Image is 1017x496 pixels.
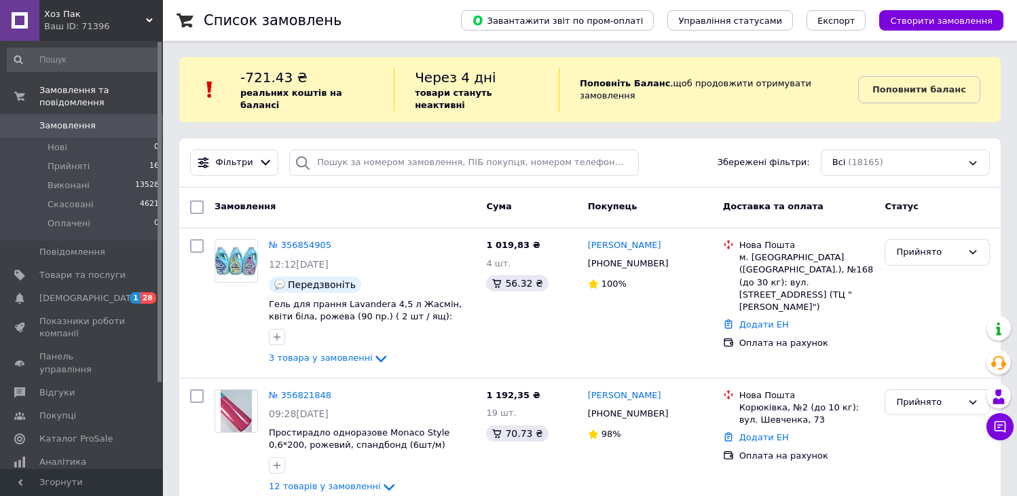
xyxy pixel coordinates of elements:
[807,10,866,31] button: Експорт
[269,240,331,250] a: № 356854905
[48,141,67,154] span: Нові
[39,315,126,340] span: Показники роботи компанії
[559,68,858,111] div: , щоб продовжити отримувати замовлення
[585,405,671,423] div: [PHONE_NUMBER]
[486,240,540,250] span: 1 019,83 ₴
[486,408,516,418] span: 19 шт.
[269,481,381,491] span: 12 товарів у замовленні
[39,120,96,132] span: Замовлення
[866,15,1003,25] a: Створити замовлення
[896,245,962,260] div: Прийнято
[739,251,874,313] div: м. [GEOGRAPHIC_DATA] ([GEOGRAPHIC_DATA].), №168 (до 30 кг): вул. [STREET_ADDRESS] (ТЦ "[PERSON_NA...
[274,279,285,290] img: :speech_balloon:
[39,269,126,281] span: Товари та послуги
[48,198,94,211] span: Скасовані
[215,389,258,433] a: Фото товару
[39,456,86,468] span: Аналітика
[215,247,257,275] img: Фото товару
[39,387,75,399] span: Відгуки
[415,88,492,110] b: товари стануть неактивні
[269,353,389,363] a: 3 товара у замовленні
[269,299,462,334] a: Гель для прання Lavandera 4,5 л Жасмін, квіти біла, рожева (90 пр.) ( 2 шт / ящ): [GEOGRAPHIC_DATA]
[269,259,329,270] span: 12:12[DATE]
[39,410,76,422] span: Покупці
[678,16,782,26] span: Управління статусами
[48,160,90,173] span: Прийняті
[141,292,156,304] span: 28
[739,319,789,330] a: Додати ЕН
[415,69,496,86] span: Через 4 дні
[44,8,146,20] span: Хоз Пак
[472,14,643,26] span: Завантажити звіт по пром-оплаті
[200,79,220,100] img: :exclamation:
[269,353,373,364] span: 3 товара у замовленні
[885,201,919,211] span: Статус
[240,69,308,86] span: -721.43 ₴
[667,10,793,31] button: Управління статусами
[215,239,258,283] a: Фото товару
[154,217,159,230] span: 0
[739,389,874,402] div: Нова Пошта
[858,76,980,103] a: Поповнити баланс
[832,156,846,169] span: Всі
[739,337,874,349] div: Оплата на рахунок
[39,433,113,445] span: Каталог ProSale
[588,239,661,252] a: [PERSON_NAME]
[486,425,548,442] div: 70.73 ₴
[739,432,789,442] a: Додати ЕН
[486,258,511,268] span: 4 шт.
[240,88,342,110] b: реальних коштів на балансі
[39,246,105,258] span: Повідомлення
[39,351,126,375] span: Панель управління
[588,389,661,402] a: [PERSON_NAME]
[739,239,874,251] div: Нова Пошта
[986,413,1014,440] button: Чат з покупцем
[896,395,962,410] div: Прийнято
[216,156,253,169] span: Фільтри
[288,279,356,290] span: Передзвоніть
[872,84,966,94] b: Поповнити баланс
[890,16,993,26] span: Створити замовлення
[718,156,810,169] span: Збережені фільтри:
[44,20,163,33] div: Ваш ID: 71396
[269,390,331,400] a: № 356821848
[739,402,874,426] div: Корюківка, №2 (до 10 кг): вул. Шевченка, 73
[848,157,883,167] span: (18165)
[135,179,159,192] span: 13528
[817,16,855,26] span: Експорт
[461,10,654,31] button: Завантажити звіт по пром-оплаті
[269,408,329,419] span: 09:28[DATE]
[486,275,548,291] div: 56.32 ₴
[221,390,251,432] img: Фото товару
[486,390,540,400] span: 1 192,35 ₴
[879,10,1003,31] button: Створити замовлення
[486,201,511,211] span: Cума
[149,160,159,173] span: 16
[204,12,341,29] h1: Список замовлень
[269,427,449,450] a: Простирадло одноразове Monaco Style 0,6*200, рожевий, спандбонд (6шт/м)
[723,201,824,211] span: Доставка та оплата
[289,149,639,176] input: Пошук за номером замовлення, ПІБ покупця, номером телефону, Email, номером накладної
[602,279,627,289] span: 100%
[39,292,140,304] span: [DEMOGRAPHIC_DATA]
[48,217,90,230] span: Оплачені
[140,198,159,211] span: 4621
[130,292,141,304] span: 1
[602,429,621,439] span: 98%
[7,48,160,72] input: Пошук
[48,179,90,192] span: Виконані
[39,84,163,109] span: Замовлення та повідомлення
[154,141,159,154] span: 0
[739,450,874,462] div: Оплата на рахунок
[585,255,671,272] div: [PHONE_NUMBER]
[588,201,637,211] span: Покупець
[580,78,670,88] b: Поповніть Баланс
[215,201,276,211] span: Замовлення
[269,481,397,491] a: 12 товарів у замовленні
